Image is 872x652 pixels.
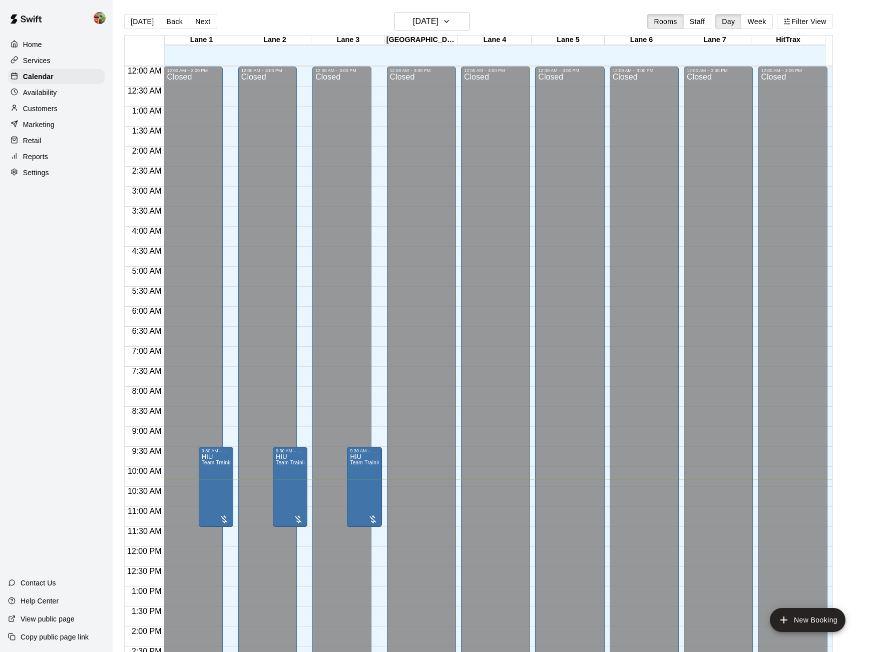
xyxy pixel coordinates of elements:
span: 10:30 AM [125,487,164,495]
span: 4:30 AM [130,247,164,255]
h6: [DATE] [413,15,439,29]
div: 9:30 AM – 11:30 AM: HIU [199,447,233,527]
div: Lane 3 [311,36,385,45]
span: 7:30 AM [130,367,164,375]
p: Settings [23,168,49,178]
div: 12:00 AM – 3:00 PM [315,68,368,73]
button: Back [160,14,189,29]
div: 9:30 AM – 11:30 AM [276,448,304,453]
p: Customers [23,104,58,114]
span: 12:00 AM [125,67,164,75]
div: Lane 5 [532,36,605,45]
div: HitTrax [751,36,825,45]
div: 12:00 AM – 3:00 PM [241,68,294,73]
span: 11:30 AM [125,527,164,535]
span: 7:00 AM [130,347,164,355]
button: Filter View [777,14,833,29]
p: Reports [23,152,48,162]
p: Calendar [23,72,54,82]
button: Rooms [647,14,683,29]
div: 12:00 AM – 3:00 PM [538,68,601,73]
button: Staff [683,14,712,29]
a: Settings [8,165,105,180]
div: Matthew Cotter [92,8,113,28]
span: 3:00 AM [130,187,164,195]
p: View public page [21,614,75,624]
a: Services [8,53,105,68]
div: Lane 6 [605,36,678,45]
span: 1:00 AM [130,107,164,115]
button: Next [189,14,217,29]
button: [DATE] [394,12,470,31]
div: Lane 7 [678,36,752,45]
button: [DATE] [124,14,160,29]
div: 12:00 AM – 3:00 PM [613,68,676,73]
a: Retail [8,133,105,148]
span: 9:30 AM [130,447,164,455]
button: Week [741,14,772,29]
span: 5:30 AM [130,287,164,295]
a: Calendar [8,69,105,84]
div: Lane 2 [238,36,312,45]
span: Team Training Area 1 [202,460,252,465]
span: 8:30 AM [130,407,164,415]
span: 6:30 AM [130,327,164,335]
span: 2:00 PM [129,627,164,635]
div: 9:30 AM – 11:30 AM: HIU [273,447,307,527]
span: 3:30 AM [130,207,164,215]
span: 9:00 AM [130,427,164,435]
p: Contact Us [21,578,56,588]
p: Copy public page link [21,632,89,642]
p: Help Center [21,596,59,606]
div: 12:00 AM – 3:00 PM [687,68,750,73]
span: 1:30 AM [130,127,164,135]
p: Home [23,40,42,50]
span: 12:00 PM [125,547,164,555]
button: Day [715,14,741,29]
a: Marketing [8,117,105,132]
p: Availability [23,88,57,98]
a: Availability [8,85,105,100]
div: 12:00 AM – 3:00 PM [390,68,453,73]
p: Marketing [23,120,55,130]
button: add [770,608,845,632]
div: 12:00 AM – 3:00 PM [464,68,527,73]
span: 12:30 AM [125,87,164,95]
span: 1:00 PM [129,587,164,595]
span: 10:00 AM [125,467,164,475]
span: 2:30 AM [130,167,164,175]
img: Matthew Cotter [94,12,106,24]
span: Team Training Area 1 [350,460,400,465]
a: Customers [8,101,105,116]
div: 9:30 AM – 11:30 AM [350,448,378,453]
p: Services [23,56,51,66]
span: 5:00 AM [130,267,164,275]
div: Lane 4 [458,36,532,45]
span: 1:30 PM [129,607,164,615]
a: Reports [8,149,105,164]
div: Lane 1 [165,36,238,45]
span: 8:00 AM [130,387,164,395]
span: 2:00 AM [130,147,164,155]
div: 12:00 AM – 3:00 PM [761,68,824,73]
div: 9:30 AM – 11:30 AM: HIU [347,447,381,527]
span: 12:30 PM [125,567,164,575]
span: 4:00 AM [130,227,164,235]
span: 11:00 AM [125,507,164,515]
div: 12:00 AM – 3:00 PM [167,68,220,73]
a: Home [8,37,105,52]
p: Retail [23,136,42,146]
span: Team Training Area 1 [276,460,326,465]
span: 6:00 AM [130,307,164,315]
div: [GEOGRAPHIC_DATA] [385,36,459,45]
div: 9:30 AM – 11:30 AM [202,448,230,453]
